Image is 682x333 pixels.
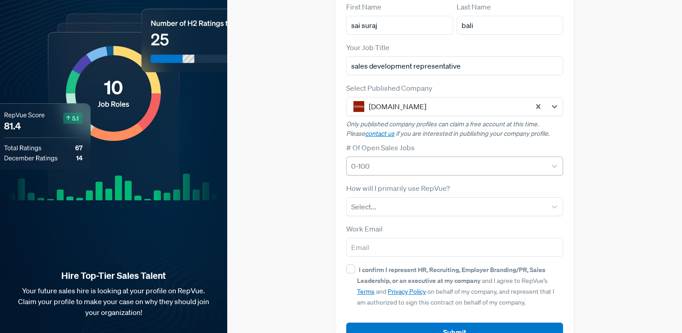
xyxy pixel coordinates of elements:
[346,183,450,194] label: How will I primarily use RepVue?
[346,223,383,234] label: Work Email
[346,142,415,153] label: # Of Open Sales Jobs
[346,238,563,257] input: Email
[357,265,545,285] strong: I confirm I represent HR, Recruiting, Employer Branding/PR, Sales Leadership, or an executive at ...
[457,16,563,35] input: Last Name
[346,120,563,139] p: Only published company profiles can claim a free account at this time. Please if you are interest...
[346,42,389,53] label: Your Job Title
[346,83,432,93] label: Select Published Company
[357,266,554,306] span: and I agree to RepVue’s and on behalf of my company, and represent that I am authorized to sign t...
[357,287,375,296] a: Terms
[353,101,364,112] img: 1000Bulbs.com
[346,1,381,12] label: First Name
[346,56,563,75] input: Title
[388,287,426,296] a: Privacy Policy
[457,1,491,12] label: Last Name
[346,16,453,35] input: First Name
[14,285,213,318] p: Your future sales hire is looking at your profile on RepVue. Claim your profile to make your case...
[365,129,394,138] a: contact us
[14,270,213,282] strong: Hire Top-Tier Sales Talent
